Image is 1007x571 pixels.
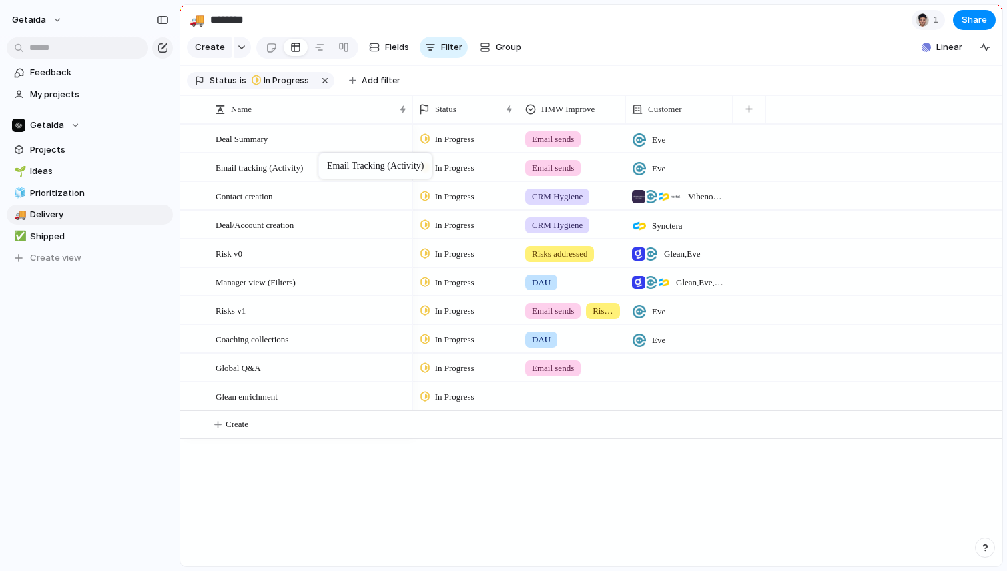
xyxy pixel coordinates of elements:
span: DAU [532,276,551,289]
span: In Progress [435,190,474,203]
span: is [240,75,246,87]
div: Email tracking (Activity) [327,161,424,171]
span: Coaching collections [216,331,288,346]
a: Projects [7,140,173,160]
span: Glean , Eve [664,247,701,261]
span: Risks v1 [216,302,246,318]
a: 🌱Ideas [7,161,173,181]
span: Eve [652,162,665,175]
span: In Progress [264,75,309,87]
span: Email sends [532,362,574,375]
span: CRM Hygiene [532,190,583,203]
span: Create view [30,251,81,265]
span: Share [962,13,987,27]
span: Deal/Account creation [216,217,294,232]
span: Getaida [30,119,64,132]
span: Projects [30,143,168,157]
span: Eve [652,133,665,147]
span: Status [210,75,237,87]
button: Add filter [341,71,408,90]
span: DAU [532,333,551,346]
span: Status [435,103,456,116]
span: CRM Hygiene [532,219,583,232]
span: Delivery [30,208,168,221]
span: Fields [385,41,409,54]
span: In Progress [435,247,474,261]
span: Shipped [30,230,168,243]
button: Create view [7,248,173,268]
span: Ideas [30,165,168,178]
button: ✅ [12,230,25,243]
button: In Progress [248,73,317,88]
div: 🧊 [14,185,23,201]
span: In Progress [435,133,474,146]
span: In Progress [435,304,474,318]
a: ✅Shipped [7,227,173,247]
span: In Progress [435,362,474,375]
span: Email sends [532,133,574,146]
span: Glean , Eve , Synctera [676,276,727,289]
button: getaida [6,9,69,31]
div: 🚚 [190,11,204,29]
span: Eve [652,334,665,347]
span: Add filter [362,75,400,87]
span: In Progress [435,161,474,175]
span: Risks addressed [593,304,613,318]
button: 🚚 [12,208,25,221]
span: Global Q&A [216,360,261,375]
span: Risk v0 [216,245,242,261]
span: Name [231,103,252,116]
span: In Progress [435,219,474,232]
button: Linear [916,37,968,57]
button: 🌱 [12,165,25,178]
span: Manager view (Filters) [216,274,296,289]
button: Fields [364,37,414,58]
span: In Progress [435,276,474,289]
div: 🌱 [14,164,23,179]
span: HMW Improve [541,103,595,116]
span: Deal Summary [216,131,268,146]
a: 🚚Delivery [7,205,173,225]
button: Share [953,10,996,30]
span: Group [496,41,521,54]
span: My projects [30,88,168,101]
span: In Progress [435,333,474,346]
span: Glean enrichment [216,388,278,404]
span: Create [226,418,248,431]
span: Feedback [30,66,168,79]
span: Synctera [652,219,682,233]
button: Getaida [7,115,173,135]
div: 🚚 [14,207,23,223]
span: Contact creation [216,188,273,203]
button: is [237,73,249,88]
span: 1 [933,13,942,27]
a: 🧊Prioritization [7,183,173,203]
button: Create [187,37,232,58]
button: Filter [420,37,468,58]
span: Eve [652,305,665,318]
span: getaida [12,13,46,27]
a: Feedback [7,63,173,83]
button: 🧊 [12,187,25,200]
button: 🚚 [186,9,208,31]
div: ✅ [14,229,23,244]
button: Group [473,37,528,58]
span: Vibenomics , Eve , Synctera , Fractal [688,190,727,203]
span: Customer [648,103,682,116]
span: Linear [936,41,962,54]
span: In Progress [435,390,474,404]
span: Email sends [532,161,574,175]
span: Risks addressed [532,247,587,261]
span: Email sends [532,304,574,318]
span: Filter [441,41,462,54]
span: Email tracking (Activity) [216,159,303,175]
a: My projects [7,85,173,105]
span: Create [195,41,225,54]
span: Prioritization [30,187,168,200]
